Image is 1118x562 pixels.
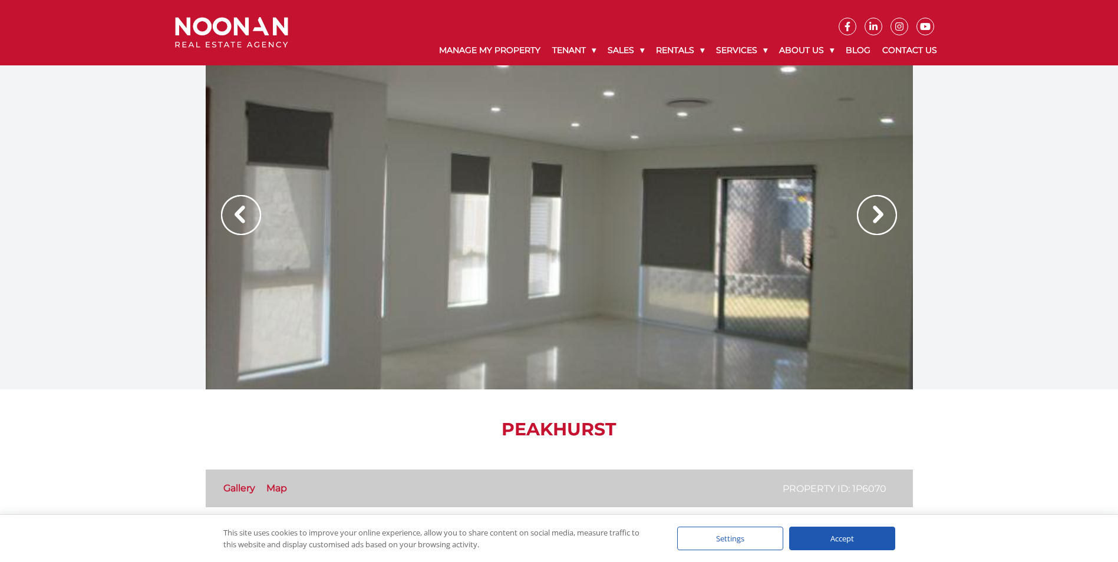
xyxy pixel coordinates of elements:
[783,481,886,496] p: Property ID: 1P6070
[840,35,876,65] a: Blog
[546,35,602,65] a: Tenant
[433,35,546,65] a: Manage My Property
[677,527,783,550] div: Settings
[876,35,943,65] a: Contact Us
[602,35,650,65] a: Sales
[223,482,255,494] a: Gallery
[789,527,895,550] div: Accept
[175,17,288,48] img: Noonan Real Estate Agency
[223,527,654,550] div: This site uses cookies to improve your online experience, allow you to share content on social me...
[221,195,261,235] img: Arrow slider
[266,482,287,494] a: Map
[206,419,913,440] h1: PEAKHURST
[710,35,773,65] a: Services
[773,35,840,65] a: About Us
[857,195,897,235] img: Arrow slider
[650,35,710,65] a: Rentals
